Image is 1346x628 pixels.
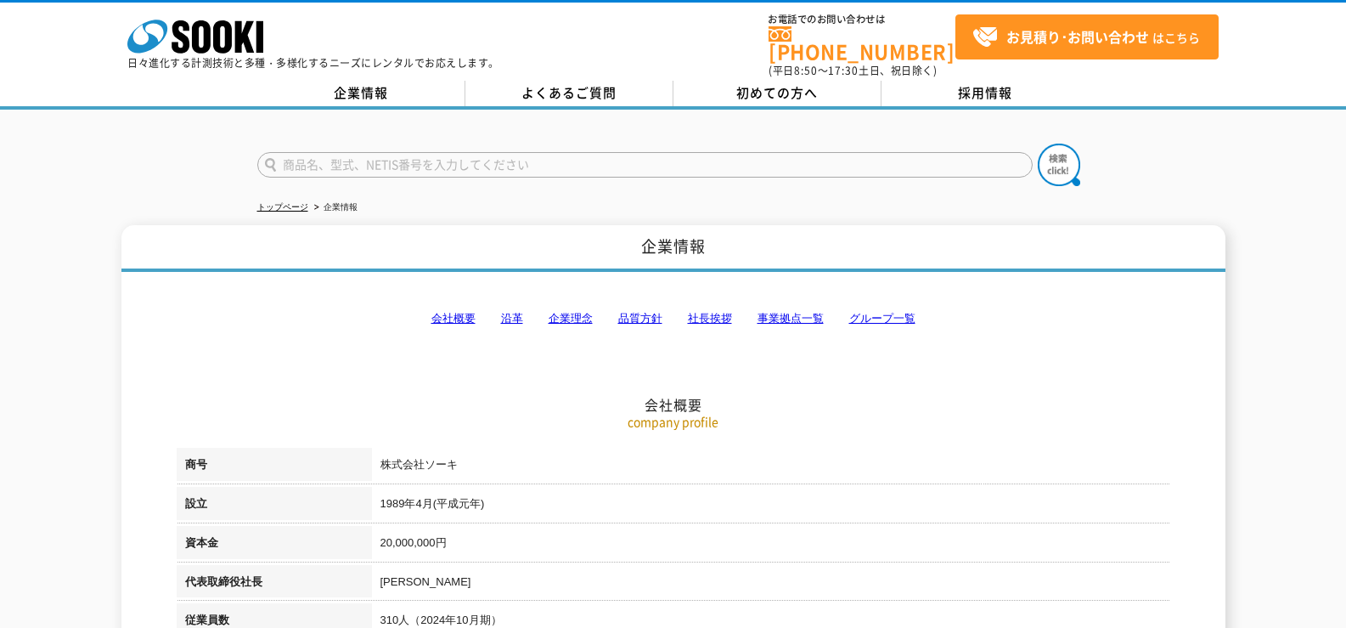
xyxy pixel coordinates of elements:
[501,312,523,325] a: 沿革
[549,312,593,325] a: 企業理念
[431,312,476,325] a: 会社概要
[1006,26,1149,47] strong: お見積り･お問い合わせ
[311,199,358,217] li: 企業情報
[688,312,732,325] a: 社長挨拶
[769,26,955,61] a: [PHONE_NUMBER]
[1038,144,1080,186] img: btn_search.png
[673,81,881,106] a: 初めての方へ
[177,487,372,526] th: 設立
[465,81,673,106] a: よくあるご質問
[972,25,1200,50] span: はこちら
[372,448,1170,487] td: 株式会社ソーキ
[618,312,662,325] a: 品質方針
[372,487,1170,526] td: 1989年4月(平成元年)
[177,526,372,565] th: 資本金
[257,81,465,106] a: 企業情報
[955,14,1219,59] a: お見積り･お問い合わせはこちら
[257,202,308,212] a: トップページ
[372,526,1170,565] td: 20,000,000円
[121,225,1225,272] h1: 企業情報
[769,14,955,25] span: お電話でのお問い合わせは
[757,312,824,325] a: 事業拠点一覧
[736,83,818,102] span: 初めての方へ
[849,312,915,325] a: グループ一覧
[177,448,372,487] th: 商号
[881,81,1090,106] a: 採用情報
[127,58,499,68] p: 日々進化する計測技術と多種・多様化するニーズにレンタルでお応えします。
[177,413,1170,431] p: company profile
[794,63,818,78] span: 8:50
[257,152,1033,178] input: 商品名、型式、NETIS番号を入力してください
[769,63,937,78] span: (平日 ～ 土日、祝日除く)
[177,565,372,604] th: 代表取締役社長
[372,565,1170,604] td: [PERSON_NAME]
[828,63,859,78] span: 17:30
[177,226,1170,414] h2: 会社概要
